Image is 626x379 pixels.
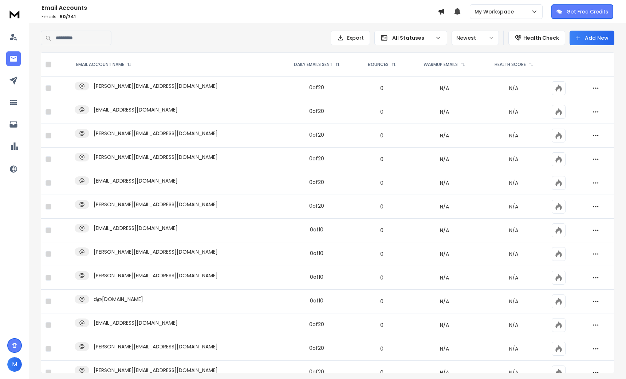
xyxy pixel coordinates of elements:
[60,13,76,20] span: 50 / 741
[484,298,543,305] p: N/A
[331,31,370,45] button: Export
[94,82,218,90] p: [PERSON_NAME][EMAIL_ADDRESS][DOMAIN_NAME]
[309,179,324,186] div: 0 of 20
[409,77,480,100] td: N/A
[484,250,543,258] p: N/A
[94,201,218,208] p: [PERSON_NAME][EMAIL_ADDRESS][DOMAIN_NAME]
[360,321,404,329] p: 0
[409,219,480,242] td: N/A
[94,224,178,232] p: [EMAIL_ADDRESS][DOMAIN_NAME]
[484,227,543,234] p: N/A
[484,274,543,281] p: N/A
[484,321,543,329] p: N/A
[310,226,323,233] div: 0 of 10
[484,369,543,376] p: N/A
[484,203,543,210] p: N/A
[360,345,404,352] p: 0
[94,296,143,303] p: d@[DOMAIN_NAME]
[409,313,480,337] td: N/A
[310,297,323,304] div: 0 of 10
[7,7,22,21] img: logo
[570,31,614,45] button: Add New
[484,85,543,92] p: N/A
[94,130,218,137] p: [PERSON_NAME][EMAIL_ADDRESS][DOMAIN_NAME]
[42,4,438,12] h1: Email Accounts
[294,62,332,67] p: DAILY EMAILS SENT
[409,171,480,195] td: N/A
[94,367,218,374] p: [PERSON_NAME][EMAIL_ADDRESS][DOMAIN_NAME]
[360,132,404,139] p: 0
[567,8,608,15] p: Get Free Credits
[309,108,324,115] div: 0 of 20
[368,62,389,67] p: BOUNCES
[309,202,324,210] div: 0 of 20
[409,337,480,361] td: N/A
[309,368,324,375] div: 0 of 20
[409,148,480,171] td: N/A
[94,248,218,255] p: [PERSON_NAME][EMAIL_ADDRESS][DOMAIN_NAME]
[409,242,480,266] td: N/A
[309,155,324,162] div: 0 of 20
[94,106,178,113] p: [EMAIL_ADDRESS][DOMAIN_NAME]
[452,31,499,45] button: Newest
[94,319,178,327] p: [EMAIL_ADDRESS][DOMAIN_NAME]
[310,273,323,281] div: 0 of 10
[309,344,324,352] div: 0 of 20
[360,369,404,376] p: 0
[424,62,458,67] p: WARMUP EMAILS
[309,131,324,138] div: 0 of 20
[392,34,432,42] p: All Statuses
[309,321,324,328] div: 0 of 20
[7,357,22,372] button: M
[484,345,543,352] p: N/A
[360,179,404,187] p: 0
[94,343,218,350] p: [PERSON_NAME][EMAIL_ADDRESS][DOMAIN_NAME]
[360,156,404,163] p: 0
[409,100,480,124] td: N/A
[309,84,324,91] div: 0 of 20
[94,272,218,279] p: [PERSON_NAME][EMAIL_ADDRESS][DOMAIN_NAME]
[484,132,543,139] p: N/A
[360,274,404,281] p: 0
[484,156,543,163] p: N/A
[551,4,613,19] button: Get Free Credits
[94,153,218,161] p: [PERSON_NAME][EMAIL_ADDRESS][DOMAIN_NAME]
[495,62,526,67] p: HEALTH SCORE
[409,266,480,290] td: N/A
[360,250,404,258] p: 0
[360,203,404,210] p: 0
[409,124,480,148] td: N/A
[508,31,565,45] button: Health Check
[76,62,131,67] div: EMAIL ACCOUNT NAME
[484,108,543,116] p: N/A
[409,290,480,313] td: N/A
[360,227,404,234] p: 0
[94,177,178,184] p: [EMAIL_ADDRESS][DOMAIN_NAME]
[360,85,404,92] p: 0
[484,179,543,187] p: N/A
[523,34,559,42] p: Health Check
[475,8,517,15] p: My Workspace
[42,14,438,20] p: Emails :
[360,108,404,116] p: 0
[360,298,404,305] p: 0
[310,250,323,257] div: 0 of 10
[409,195,480,219] td: N/A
